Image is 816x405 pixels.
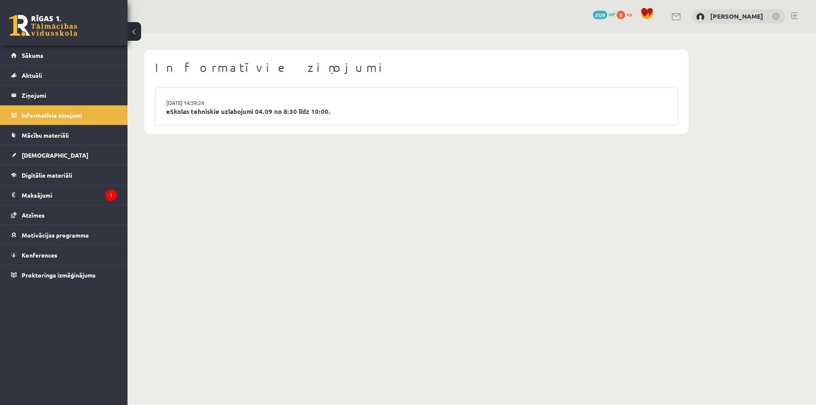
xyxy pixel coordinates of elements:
[22,71,42,79] span: Aktuāli
[11,245,117,265] a: Konferences
[166,99,230,107] a: [DATE] 14:59:24
[593,11,615,17] a: 2124 mP
[11,185,117,205] a: Maksājumi1
[11,85,117,105] a: Ziņojumi
[11,45,117,65] a: Sākums
[22,185,117,205] legend: Maksājumi
[11,165,117,185] a: Digitālie materiāli
[22,85,117,105] legend: Ziņojumi
[22,105,117,125] legend: Informatīvie ziņojumi
[11,145,117,165] a: [DEMOGRAPHIC_DATA]
[11,225,117,245] a: Motivācijas programma
[9,15,77,36] a: Rīgas 1. Tālmācības vidusskola
[22,131,69,139] span: Mācību materiāli
[626,11,632,17] span: xp
[617,11,636,17] a: 0 xp
[22,271,96,279] span: Proktoringa izmēģinājums
[22,211,45,219] span: Atzīmes
[166,107,667,116] a: eSkolas tehniskie uzlabojumi 04.09 no 8:30 līdz 10:00.
[11,125,117,145] a: Mācību materiāli
[11,205,117,225] a: Atzīmes
[696,13,705,21] img: Enija Kristiāna Mezīte
[617,11,625,19] span: 0
[11,105,117,125] a: Informatīvie ziņojumi
[22,51,43,59] span: Sākums
[22,171,72,179] span: Digitālie materiāli
[155,60,678,75] h1: Informatīvie ziņojumi
[22,251,57,259] span: Konferences
[11,265,117,285] a: Proktoringa izmēģinājums
[22,151,88,159] span: [DEMOGRAPHIC_DATA]
[11,65,117,85] a: Aktuāli
[609,11,615,17] span: mP
[710,12,763,20] a: [PERSON_NAME]
[593,11,607,19] span: 2124
[105,190,117,201] i: 1
[22,231,89,239] span: Motivācijas programma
